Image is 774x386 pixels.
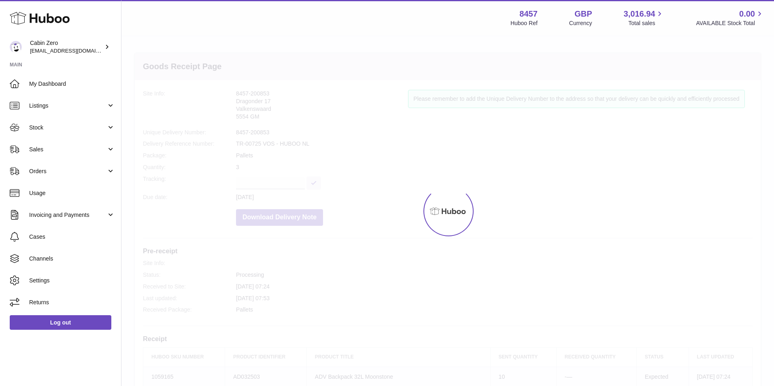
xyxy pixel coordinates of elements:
span: Usage [29,189,115,197]
span: AVAILABLE Stock Total [696,19,764,27]
span: Sales [29,146,106,153]
div: Currency [569,19,592,27]
span: Listings [29,102,106,110]
strong: GBP [574,8,592,19]
span: [EMAIL_ADDRESS][DOMAIN_NAME] [30,47,119,54]
span: Settings [29,277,115,284]
a: 0.00 AVAILABLE Stock Total [696,8,764,27]
div: Huboo Ref [510,19,538,27]
span: Orders [29,168,106,175]
span: My Dashboard [29,80,115,88]
span: Cases [29,233,115,241]
span: Stock [29,124,106,131]
img: internalAdmin-8457@internal.huboo.com [10,41,22,53]
a: 3,016.94 Total sales [624,8,665,27]
a: Log out [10,315,111,330]
span: Invoicing and Payments [29,211,106,219]
span: Total sales [628,19,664,27]
span: Returns [29,299,115,306]
span: Channels [29,255,115,263]
span: 3,016.94 [624,8,655,19]
div: Cabin Zero [30,39,103,55]
span: 0.00 [739,8,755,19]
strong: 8457 [519,8,538,19]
